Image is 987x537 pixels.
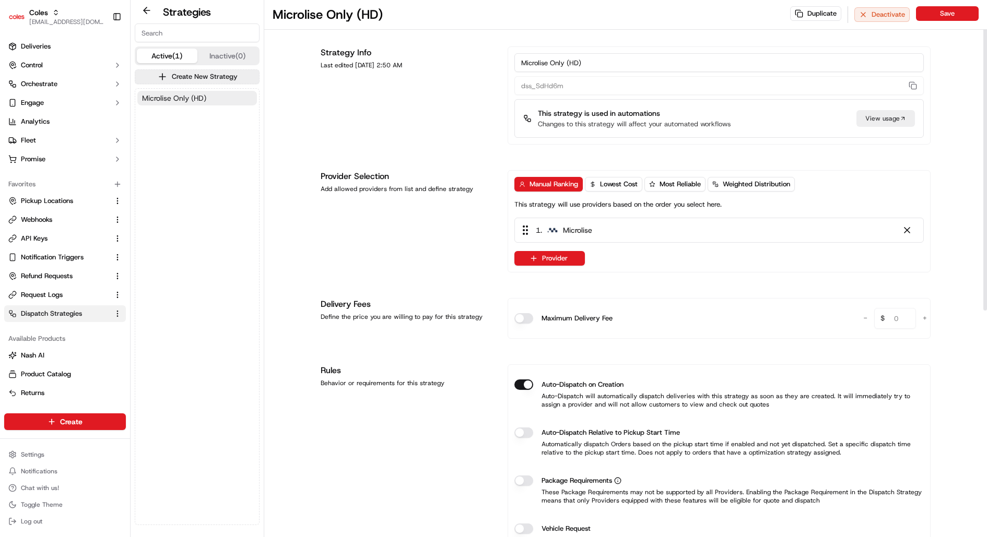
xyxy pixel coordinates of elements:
label: Auto-Dispatch on Creation [542,379,624,390]
span: Returns [21,388,44,398]
span: Analytics [21,117,50,126]
span: Notifications [21,467,57,475]
span: Nash AI [21,351,44,360]
p: This strategy is used in automations [538,108,731,118]
button: Webhooks [4,211,126,228]
div: Available Products [4,330,126,347]
span: Create [60,416,83,427]
span: Log out [21,517,42,526]
p: Automatically dispatch Orders based on the pickup start time if enabled and not yet dispatched. S... [514,440,924,457]
div: Last edited [DATE] 2:50 AM [321,61,495,69]
span: Most Reliable [660,180,701,189]
span: Control [21,61,43,70]
a: 📗Knowledge Base [6,147,84,165]
span: API Documentation [99,151,168,161]
button: Pickup Locations [4,193,126,209]
a: Request Logs [8,290,109,300]
div: Add allowed providers from list and define strategy [321,185,495,193]
button: Log out [4,514,126,529]
span: Engage [21,98,44,108]
a: Nash AI [8,351,122,360]
span: Knowledge Base [21,151,80,161]
span: Microlise [563,225,592,235]
a: Product Catalog [8,369,122,379]
span: Product Catalog [21,369,71,379]
button: Package Requirements [614,477,621,484]
span: Webhooks [21,215,52,224]
label: Maximum Delivery Fee [542,313,613,324]
button: Fleet [4,132,126,149]
a: Dispatch Strategies [8,309,109,318]
img: Coles [8,8,25,25]
h1: Strategy Info [321,46,495,59]
a: Microlise Only (HD) [137,91,257,105]
a: Notification Triggers [8,253,109,262]
span: Request Logs [21,290,63,300]
div: We're available if you need us! [36,110,132,118]
button: Start new chat [178,102,190,115]
input: Got a question? Start typing here... [27,67,188,78]
h1: Delivery Fees [321,298,495,311]
button: Chat with us! [4,481,126,495]
button: Create New Strategy [135,69,260,84]
span: Chat with us! [21,484,59,492]
button: Save [916,6,979,21]
button: Request Logs [4,287,126,303]
button: Manual Ranking [514,177,583,192]
button: Lowest Cost [585,177,642,192]
div: Define the price you are willing to pay for this strategy [321,313,495,321]
button: Provider [514,251,585,266]
button: Active (1) [137,49,197,63]
a: Powered byPylon [74,176,126,184]
button: ColesColes[EMAIL_ADDRESS][DOMAIN_NAME] [4,4,108,29]
span: Weighted Distribution [723,180,790,189]
button: Refund Requests [4,268,126,284]
div: 1 . [519,224,592,236]
span: Notification Triggers [21,253,84,262]
div: Start new chat [36,99,171,110]
button: Inactive (0) [197,49,258,63]
div: View usage [856,110,915,127]
label: Vehicle Request [542,523,591,534]
a: Refund Requests [8,271,109,281]
button: Coles [29,7,48,18]
button: API Keys [4,230,126,247]
button: Settings [4,447,126,462]
a: Analytics [4,113,126,130]
button: Control [4,57,126,74]
span: Refund Requests [21,271,73,281]
span: Manual Ranking [530,180,578,189]
span: API Keys [21,234,48,243]
button: Weighted Distribution [708,177,795,192]
span: Fleet [21,136,36,145]
button: Create [4,413,126,430]
button: Nash AI [4,347,126,364]
label: Auto-Dispatch Relative to Pickup Start Time [542,427,680,438]
a: Deliveries [4,38,126,55]
a: Returns [8,388,122,398]
span: Toggle Theme [21,500,63,509]
button: Returns [4,385,126,401]
div: 📗 [10,152,19,160]
button: Notification Triggers [4,249,126,266]
a: API Keys [8,234,109,243]
span: Package Requirements [542,475,612,486]
h1: Provider Selection [321,170,495,183]
button: Most Reliable [644,177,706,192]
div: Behavior or requirements for this strategy [321,379,495,387]
span: Pylon [104,176,126,184]
p: Changes to this strategy will affect your automated workflows [538,120,731,129]
button: Engage [4,94,126,111]
a: Webhooks [8,215,109,224]
span: Promise [21,154,45,164]
div: 💻 [88,152,97,160]
button: Product Catalog [4,366,126,383]
button: Duplicate [790,6,841,21]
div: Favorites [4,176,126,193]
button: Deactivate [854,7,910,22]
h2: Strategies [163,5,211,19]
h1: Rules [321,364,495,377]
div: 1. Microlise [514,218,924,243]
button: Dispatch Strategies [4,305,126,322]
